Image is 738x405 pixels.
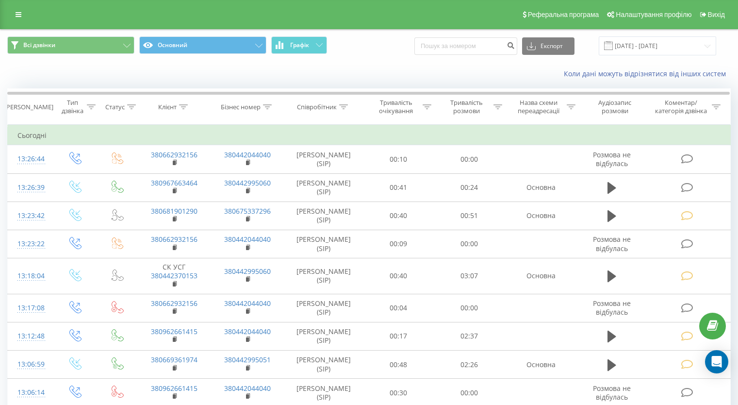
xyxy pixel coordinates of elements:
td: [PERSON_NAME] (SIP) [284,322,363,350]
a: 380675337296 [224,206,271,216]
td: Основна [504,351,577,379]
a: 380442044040 [224,299,271,308]
div: Клієнт [158,103,177,111]
td: Основна [504,202,577,230]
td: [PERSON_NAME] (SIP) [284,351,363,379]
div: 13:06:14 [17,383,43,402]
span: Графік [290,42,309,49]
div: Коментар/категорія дзвінка [653,99,709,115]
span: Розмова не відбулась [593,235,631,253]
td: 00:51 [434,202,504,230]
a: 380662932156 [151,235,197,244]
a: 380442044040 [224,150,271,159]
td: 00:48 [363,351,434,379]
a: 380442044040 [224,327,271,336]
div: Назва схеми переадресації [513,99,564,115]
span: Розмова не відбулась [593,150,631,168]
td: Основна [504,173,577,202]
a: 380662932156 [151,150,197,159]
td: 02:37 [434,322,504,350]
span: Реферальна програма [528,11,599,18]
div: 13:17:08 [17,299,43,318]
td: [PERSON_NAME] (SIP) [284,258,363,294]
span: Розмова не відбулась [593,299,631,317]
div: 13:26:39 [17,178,43,197]
a: Коли дані можуть відрізнятися вiд інших систем [564,69,731,78]
div: Аудіозапис розмови [587,99,643,115]
div: 13:12:48 [17,327,43,346]
td: СК УСГ [137,258,211,294]
span: Налаштування профілю [616,11,691,18]
a: 380662932156 [151,299,197,308]
button: Всі дзвінки [7,36,134,54]
input: Пошук за номером [414,37,517,55]
button: Основний [139,36,266,54]
td: 00:04 [363,294,434,322]
td: [PERSON_NAME] (SIP) [284,202,363,230]
div: Статус [105,103,125,111]
div: Бізнес номер [221,103,261,111]
a: 380669361974 [151,355,197,364]
div: 13:18:04 [17,267,43,286]
td: Основна [504,258,577,294]
td: 00:41 [363,173,434,202]
td: [PERSON_NAME] (SIP) [284,230,363,258]
a: 380442995060 [224,267,271,276]
div: 13:06:59 [17,355,43,374]
td: 00:09 [363,230,434,258]
td: 00:24 [434,173,504,202]
div: 13:26:44 [17,150,43,169]
div: Тривалість розмови [443,99,491,115]
a: 380442370153 [151,271,197,280]
td: 00:00 [434,294,504,322]
span: Розмова не відбулась [593,384,631,402]
a: 380442995051 [224,355,271,364]
td: 00:40 [363,202,434,230]
div: Співробітник [297,103,337,111]
a: 380442044040 [224,235,271,244]
td: 00:10 [363,145,434,173]
button: Графік [271,36,327,54]
a: 380681901290 [151,206,197,216]
div: [PERSON_NAME] [4,103,53,111]
a: 380962661415 [151,327,197,336]
a: 380442044040 [224,384,271,393]
div: 13:23:42 [17,206,43,225]
span: Вихід [708,11,725,18]
div: Open Intercom Messenger [705,350,728,373]
a: 380442995060 [224,178,271,187]
td: 00:00 [434,145,504,173]
td: Сьогодні [8,126,731,145]
div: Тип дзвінка [61,99,84,115]
div: Тривалість очікування [372,99,421,115]
button: Експорт [522,37,574,55]
span: Всі дзвінки [23,41,55,49]
a: 380962661415 [151,384,197,393]
td: 03:07 [434,258,504,294]
td: [PERSON_NAME] (SIP) [284,294,363,322]
a: 380967663464 [151,178,197,187]
td: 00:17 [363,322,434,350]
td: 00:00 [434,230,504,258]
td: [PERSON_NAME] (SIP) [284,145,363,173]
td: [PERSON_NAME] (SIP) [284,173,363,202]
td: 02:26 [434,351,504,379]
td: 00:40 [363,258,434,294]
div: 13:23:22 [17,235,43,253]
